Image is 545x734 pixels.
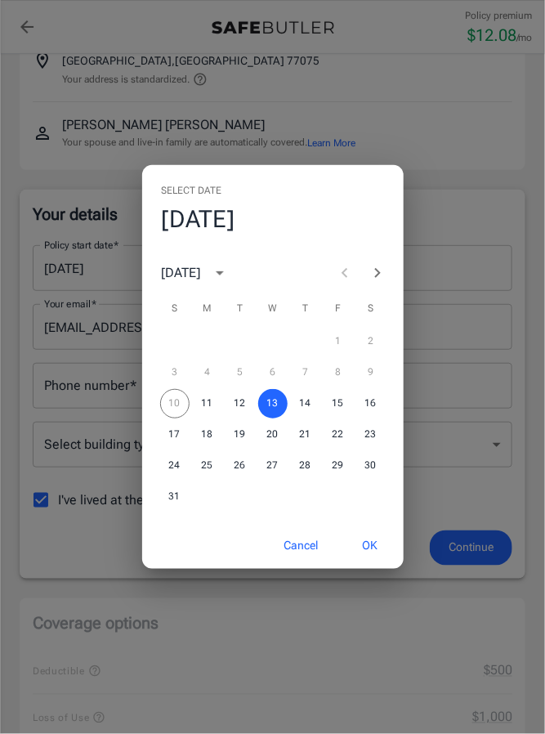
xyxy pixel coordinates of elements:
[361,257,394,289] button: Next month
[356,420,386,450] button: 23
[258,293,288,325] span: Wednesday
[258,451,288,481] button: 27
[266,528,337,563] button: Cancel
[356,451,386,481] button: 30
[226,389,255,418] button: 12
[291,451,320,481] button: 28
[206,259,234,287] button: calendar view is open, switch to year view
[356,293,386,325] span: Saturday
[226,293,255,325] span: Tuesday
[258,389,288,418] button: 13
[160,451,190,481] button: 24
[193,389,222,418] button: 11
[160,482,190,512] button: 31
[291,389,320,418] button: 14
[324,389,353,418] button: 15
[356,389,386,418] button: 16
[162,178,222,204] span: Select date
[324,420,353,450] button: 22
[193,451,222,481] button: 25
[193,293,222,325] span: Monday
[324,451,353,481] button: 29
[162,204,235,234] h4: [DATE]
[160,293,190,325] span: Sunday
[344,528,397,563] button: OK
[226,420,255,450] button: 19
[162,263,201,283] div: [DATE]
[291,420,320,450] button: 21
[226,451,255,481] button: 26
[193,420,222,450] button: 18
[160,420,190,450] button: 17
[291,293,320,325] span: Thursday
[258,420,288,450] button: 20
[324,293,353,325] span: Friday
